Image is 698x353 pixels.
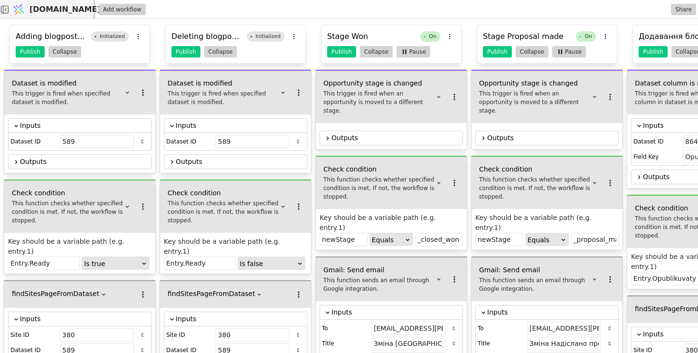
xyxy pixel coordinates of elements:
[487,133,614,143] span: Outputs
[475,75,602,119] button: Opportunity stage is changedThis trigger is fired when an opportunity is moved to a different stage.
[168,89,279,106] div: This trigger is fired when specified dataset is modified.
[420,31,440,42] div: On
[331,133,459,143] span: Outputs
[475,161,602,205] button: Check conditionThis function checks whether specified condition is met. If not, the workflow is s...
[552,46,586,57] button: Pause
[479,175,590,201] div: This function checks whether specified condition is met. If not, the workflow is stopped.
[16,46,45,57] button: Publish
[10,328,58,342] div: Site ID
[164,75,290,110] button: Dataset is modifiedThis trigger is fired when specified dataset is modified.
[164,257,236,270] input: Key
[415,233,463,246] input: Value
[166,135,214,148] div: Dataset ID
[323,89,434,115] div: This trigger is fired when an opportunity is moved to a different stage.
[12,89,123,106] div: This trigger is fired when specified dataset is modified.
[12,78,123,88] h5: Dataset is modified
[320,75,446,119] button: Opportunity stage is changedThis trigger is fired when an opportunity is moved to a different stage.
[322,337,369,350] div: Title
[528,233,561,247] div: Equals
[176,314,303,324] span: Inputs
[479,78,590,88] h5: Opportunity stage is changed
[487,307,614,317] span: Inputs
[171,46,200,57] button: Publish
[633,150,681,163] div: Field Key
[516,46,548,57] button: Collapse
[323,164,434,174] h5: Check condition
[8,184,134,229] button: Check conditionThis function checks whether specified condition is met. If not, the workflow is s...
[8,257,80,270] input: Key
[671,4,696,15] button: Share
[204,46,237,57] button: Collapse
[475,261,602,297] button: Gmail: Send emailThis function sends an email through Google integration.
[639,46,668,57] button: Publish
[323,265,434,275] h5: Gmail: Send email
[12,289,99,299] h5: findSitesPageFromDataset
[323,78,434,88] h5: Opportunity stage is changed
[9,0,95,19] a: [DOMAIN_NAME]
[483,46,512,57] button: Publish
[576,31,596,42] div: On
[20,121,147,131] span: Inputs
[12,199,123,225] div: This function checks whether specified condition is met. If not, the workflow is stopped.
[247,31,284,42] div: Initialized
[8,285,111,304] button: findSitesPageFromDataset
[11,0,26,19] img: Logo
[478,322,525,335] div: To
[479,89,590,115] div: This trigger is fired when an opportunity is moved to a different stage.
[164,237,307,257] div: Key should be a variable path (e.g. entry.1)
[20,314,147,324] span: Inputs
[478,337,525,350] div: Title
[322,322,369,335] div: To
[372,233,405,247] div: Equals
[571,233,619,246] input: Value
[16,31,87,42] h3: Adding blogpost page
[479,164,590,174] h5: Check condition
[91,31,129,42] div: Initialized
[479,265,590,275] h5: Gmail: Send email
[327,31,416,42] h3: Stage Won
[396,46,430,57] button: Pause
[320,213,463,233] div: Key should be a variable path (e.g. entry.1)
[360,46,393,57] button: Collapse
[483,31,572,42] h3: Stage Proposal made
[168,78,279,88] h5: Dataset is modified
[323,276,434,293] div: This function sends an email through Google integration.
[479,276,590,293] div: This function sends an email through Google integration.
[327,46,356,57] button: Publish
[48,46,81,57] button: Collapse
[475,233,523,246] input: Key
[171,31,243,42] h3: Deleting blogpost page
[12,188,123,198] h5: Check condition
[10,135,58,148] div: Dataset ID
[475,213,619,233] div: Key should be a variable path (e.g. entry.1)
[633,135,681,148] div: Dataset ID
[323,175,434,201] div: This function checks whether specified condition is met. If not, the workflow is stopped.
[99,4,146,15] button: Add workflow
[176,157,303,167] span: Outputs
[168,199,279,225] div: This function checks whether specified condition is met. If not, the workflow is stopped.
[331,307,459,317] span: Inputs
[84,257,141,270] div: Is true
[20,157,147,167] span: Outputs
[164,184,290,229] button: Check conditionThis function checks whether specified condition is met. If not, the workflow is s...
[29,4,101,15] span: [DOMAIN_NAME]
[168,188,279,198] h5: Check condition
[166,328,214,342] div: Site ID
[320,233,368,246] input: Key
[320,261,446,297] button: Gmail: Send emailThis function sends an email through Google integration.
[168,289,255,299] h5: findSitesPageFromDataset
[320,161,446,205] button: Check conditionThis function checks whether specified condition is met. If not, the workflow is s...
[240,257,297,270] div: Is false
[8,75,134,110] button: Dataset is modifiedThis trigger is fired when specified dataset is modified.
[176,121,303,131] span: Inputs
[8,237,151,257] div: Key should be a variable path (e.g. entry.1)
[164,285,266,304] button: findSitesPageFromDataset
